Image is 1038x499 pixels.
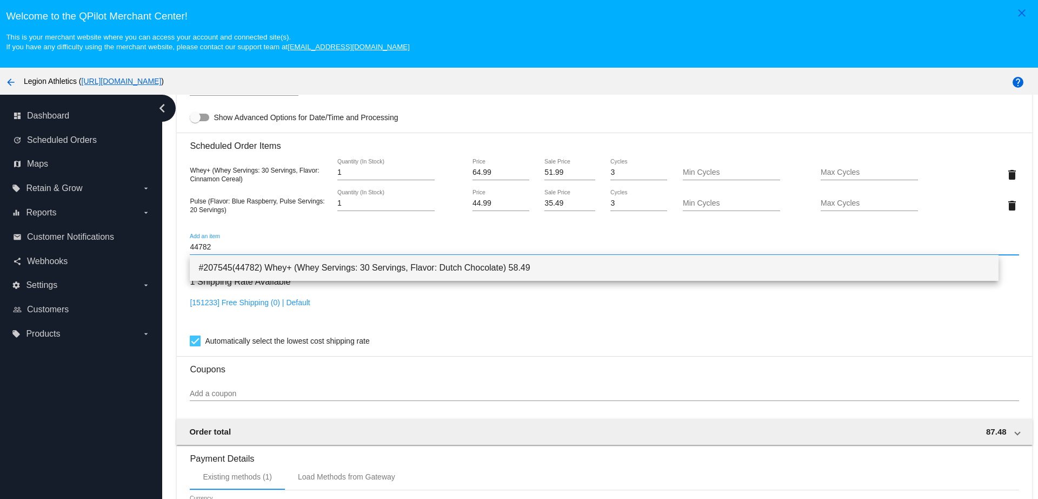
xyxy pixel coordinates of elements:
span: Maps [27,159,48,169]
span: Products [26,329,60,339]
h3: Scheduled Order Items [190,133,1019,151]
i: people_outline [13,305,22,314]
h3: Payment Details [190,445,1019,464]
i: share [13,257,22,266]
div: Load Methods from Gateway [298,472,395,481]
span: Order total [189,427,231,436]
a: dashboard Dashboard [13,107,150,124]
span: 87.48 [986,427,1007,436]
mat-icon: delete [1006,168,1019,181]
span: Customer Notifications [27,232,114,242]
a: update Scheduled Orders [13,132,150,149]
mat-icon: help [1012,76,1024,89]
input: Sale Price [544,199,595,208]
i: arrow_drop_down [142,281,150,290]
i: dashboard [13,111,22,120]
i: settings [12,281,21,290]
span: Settings [26,280,57,290]
span: Show Advanced Options for Date/Time and Processing [214,112,398,123]
span: Webhooks [27,257,68,266]
input: Add a coupon [190,390,1019,398]
i: arrow_drop_down [142,330,150,338]
span: Scheduled Orders [27,135,97,145]
a: share Webhooks [13,253,150,270]
input: Quantity (In Stock) [337,168,435,177]
mat-icon: close [1015,6,1028,19]
div: Existing methods (1) [203,472,272,481]
mat-icon: arrow_back [4,76,17,89]
a: email Customer Notifications [13,228,150,246]
h3: Coupons [190,356,1019,375]
input: Max Cycles [821,168,918,177]
input: Add an item [190,243,1019,252]
span: Dashboard [27,111,69,121]
input: Sale Price [544,168,595,177]
span: Customers [27,305,69,314]
a: [151233] Free Shipping (0) | Default [190,298,310,307]
h3: Welcome to the QPilot Merchant Center! [6,10,1032,22]
a: people_outline Customers [13,301,150,318]
a: [EMAIL_ADDRESS][DOMAIN_NAME] [288,43,410,51]
span: Legion Athletics ( ) [24,77,164,86]
i: local_offer [12,330,21,338]
span: Pulse (Flavor: Blue Raspberry, Pulse Servings: 20 Servings) [190,198,324,214]
i: equalizer [12,208,21,217]
span: Automatically select the lowest cost shipping rate [205,334,369,347]
i: arrow_drop_down [142,184,150,193]
span: #207545(44782) Whey+ (Whey Servings: 30 Servings, Flavor: Dutch Chocolate) 58.49 [198,255,989,281]
input: Min Cycles [683,199,780,208]
i: map [13,160,22,168]
input: Max Cycles [821,199,918,208]
i: email [13,233,22,241]
span: Reports [26,208,56,218]
a: map Maps [13,155,150,173]
input: Price [473,168,529,177]
mat-expansion-panel-header: Order total 87.48 [176,419,1032,445]
i: local_offer [12,184,21,193]
span: Retain & Grow [26,183,82,193]
input: Min Cycles [683,168,780,177]
i: update [13,136,22,145]
input: Cycles [610,168,667,177]
span: Whey+ (Whey Servings: 30 Servings, Flavor: Cinnamon Cereal) [190,167,319,183]
i: chevron_left [154,100,171,117]
i: arrow_drop_down [142,208,150,217]
a: [URL][DOMAIN_NAME] [82,77,162,86]
input: Quantity (In Stock) [337,199,435,208]
h3: 1 Shipping Rate Available [190,270,290,293]
mat-icon: delete [1006,199,1019,212]
input: Cycles [610,199,667,208]
input: Price [473,199,529,208]
small: This is your merchant website where you can access your account and connected site(s). If you hav... [6,33,409,51]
